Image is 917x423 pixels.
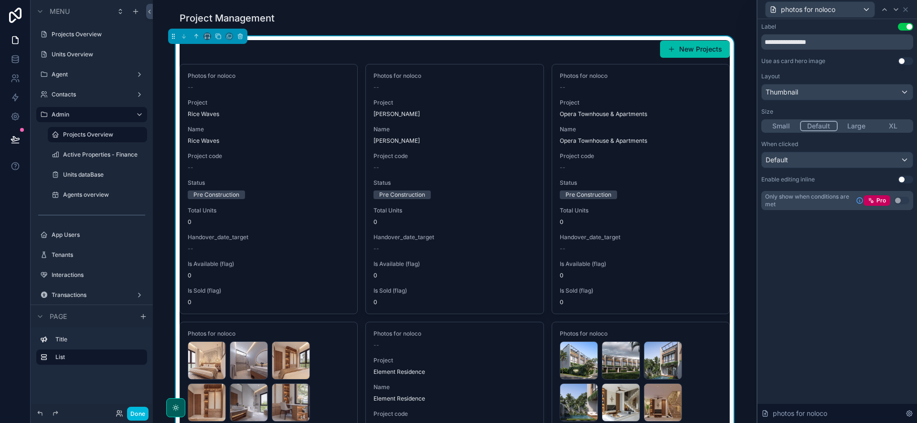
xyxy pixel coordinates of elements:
[52,291,128,299] label: Transactions
[373,164,379,171] span: --
[373,298,535,306] span: 0
[838,121,875,131] button: Large
[31,328,153,374] div: scrollable content
[560,272,722,279] span: 0
[52,91,128,98] label: Contacts
[373,218,535,226] span: 0
[761,73,780,80] label: Layout
[373,233,535,241] span: Handover_date_target
[560,260,722,268] span: Is Available (flag)
[188,298,350,306] span: 0
[373,357,535,364] span: Project
[188,287,350,295] span: Is Sold (flag)
[188,72,350,80] span: Photos for noloco
[63,151,141,159] label: Active Properties - Finance
[188,260,350,268] span: Is Available (flag)
[765,1,875,18] button: photos for noloco
[560,110,722,118] span: Opera Townhouse & Apartments
[52,31,141,38] label: Projects Overview
[373,245,379,253] span: --
[761,152,913,168] button: Default
[373,72,535,80] span: Photos for noloco
[52,111,128,118] label: Admin
[373,99,535,106] span: Project
[560,298,722,306] span: 0
[560,152,722,160] span: Project code
[188,152,350,160] span: Project code
[50,7,70,16] span: Menu
[875,121,912,131] button: XL
[560,330,722,338] span: Photos for noloco
[63,191,141,199] label: Agents overview
[761,140,798,148] label: When clicked
[373,330,535,338] span: Photos for noloco
[52,251,141,259] label: Tenants
[188,233,350,241] span: Handover_date_target
[761,84,913,100] button: Thumbnail
[52,231,141,239] a: App Users
[560,179,722,187] span: Status
[188,164,193,171] span: --
[373,152,535,160] span: Project code
[765,193,852,208] span: Only show when conditions are met
[188,179,350,187] span: Status
[188,110,350,118] span: Rice Waves
[52,271,141,279] label: Interactions
[800,121,838,131] button: Default
[63,171,141,179] label: Units dataBase
[55,353,139,361] label: List
[560,164,565,171] span: --
[63,131,141,138] label: Projects Overview
[373,395,535,402] span: Element Residence
[373,368,535,376] span: Element Residence
[660,41,730,58] button: New Projects
[560,207,722,214] span: Total Units
[373,410,535,418] span: Project code
[766,155,788,165] span: Default
[193,190,239,199] div: Pre Construction
[560,245,565,253] span: --
[560,287,722,295] span: Is Sold (flag)
[188,245,193,253] span: --
[781,5,835,14] span: photos for noloco
[373,341,379,349] span: --
[188,272,350,279] span: 0
[761,176,815,183] div: Enable editing inline
[560,84,565,91] span: --
[188,207,350,214] span: Total Units
[373,84,379,91] span: --
[52,51,141,58] label: Units Overview
[773,409,827,418] span: photos for noloco
[188,84,193,91] span: --
[188,126,350,133] span: Name
[379,190,425,199] div: Pre Construction
[761,23,776,31] div: Label
[373,126,535,133] span: Name
[560,233,722,241] span: Handover_date_target
[55,336,139,343] label: Title
[761,57,825,65] div: Use as card hero image
[560,218,722,226] span: 0
[565,190,611,199] div: Pre Construction
[188,137,350,145] span: Rice Waves
[560,137,722,145] span: Opera Townhouse & Apartments
[560,99,722,106] span: Project
[52,71,128,78] label: Agent
[373,110,535,118] span: [PERSON_NAME]
[127,407,149,421] button: Done
[876,197,886,204] span: Pro
[373,207,535,214] span: Total Units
